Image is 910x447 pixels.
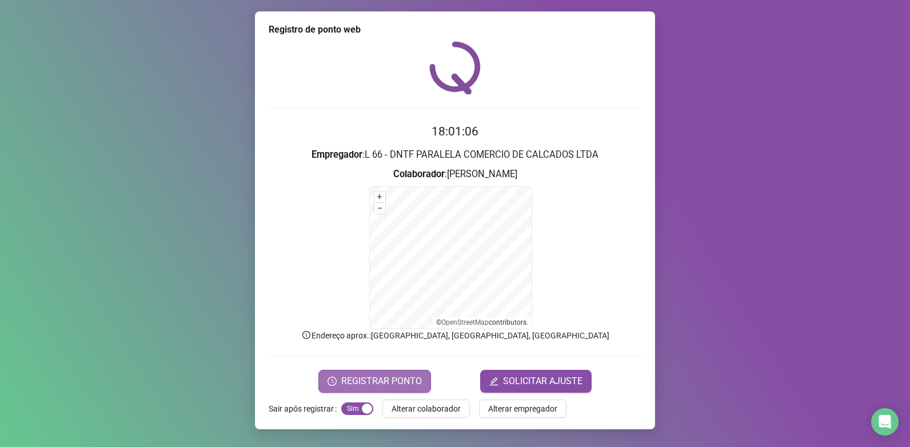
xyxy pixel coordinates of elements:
span: Alterar empregador [488,402,557,415]
label: Sair após registrar [269,400,341,418]
button: editSOLICITAR AJUSTE [480,370,592,393]
img: QRPoint [429,41,481,94]
h3: : L 66 - DNTF PARALELA COMERCIO DE CALCADOS LTDA [269,147,641,162]
button: REGISTRAR PONTO [318,370,431,393]
time: 18:01:06 [432,125,478,138]
h3: : [PERSON_NAME] [269,167,641,182]
span: clock-circle [328,377,337,386]
button: Alterar empregador [479,400,566,418]
div: Registro de ponto web [269,23,641,37]
a: OpenStreetMap [441,318,489,326]
button: Alterar colaborador [382,400,470,418]
span: edit [489,377,498,386]
div: Open Intercom Messenger [871,408,899,436]
span: SOLICITAR AJUSTE [503,374,582,388]
span: info-circle [301,330,312,340]
li: © contributors. [436,318,528,326]
strong: Empregador [312,149,362,160]
button: + [374,191,385,202]
p: Endereço aprox. : [GEOGRAPHIC_DATA], [GEOGRAPHIC_DATA], [GEOGRAPHIC_DATA] [269,329,641,342]
button: – [374,203,385,214]
span: REGISTRAR PONTO [341,374,422,388]
span: Alterar colaborador [392,402,461,415]
strong: Colaborador [393,169,445,179]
